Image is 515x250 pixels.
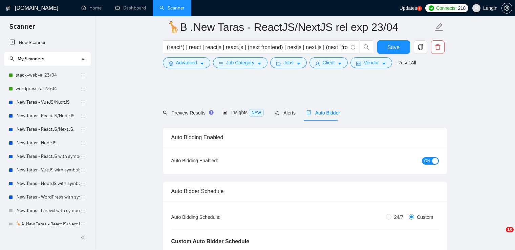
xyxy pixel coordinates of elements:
span: edit [435,23,444,32]
button: folderJobscaret-down [270,57,307,68]
span: holder [80,194,86,200]
button: setting [501,3,512,14]
li: .New Taras - VueJS with symbols [4,163,90,177]
span: Scanner [4,22,40,36]
span: Insights [222,110,264,115]
li: stack+web+ai 23/04 [4,68,90,82]
li: .New Taras - ReactJS/NodeJS. [4,109,90,123]
a: .New Taras - VueJS/NuxtJS [16,96,80,109]
span: holder [80,72,86,78]
div: Auto Bidding Schedule: [171,213,260,221]
span: setting [169,61,173,66]
span: holder [80,208,86,213]
span: caret-down [382,61,386,66]
a: homeHome [81,5,102,11]
span: Advanced [176,59,197,66]
span: search [163,110,168,115]
span: Preview Results [163,110,212,116]
button: copy [414,40,427,54]
span: My Scanners [18,56,44,62]
span: Auto Bidder [306,110,340,116]
span: Jobs [283,59,294,66]
button: barsJob Categorycaret-down [213,57,267,68]
a: 🦒A .New Taras - ReactJS/NextJS usual 23/04 [16,217,80,231]
span: holder [80,181,86,186]
a: Reset All [398,59,416,66]
span: Client [323,59,335,66]
span: holder [80,222,86,227]
a: .New Taras - Laravel with symbols [16,204,80,217]
span: search [360,44,373,50]
span: 24/7 [391,213,406,221]
span: Job Category [226,59,254,66]
button: delete [431,40,445,54]
li: .New Taras - VueJS/NuxtJS [4,96,90,109]
span: holder [80,167,86,173]
li: wordpress+ai 23/04 [4,82,90,96]
a: wordpress+ai 23/04 [16,82,80,96]
input: Search Freelance Jobs... [167,43,348,51]
a: .New Taras - ReactJS/NodeJS. [16,109,80,123]
div: Auto Bidder Schedule [171,182,439,201]
a: stack+web+ai 23/04 [16,68,80,82]
text: 5 [419,7,421,10]
iframe: Intercom live chat [492,227,508,243]
button: settingAdvancedcaret-down [163,57,210,68]
span: ON [424,157,430,165]
span: setting [502,5,512,11]
span: copy [414,44,427,50]
a: searchScanner [159,5,185,11]
a: .New Taras - ReactJS with symbols [16,150,80,163]
button: Save [377,40,410,54]
span: idcard [356,61,361,66]
img: logo [6,3,10,14]
li: .New Taras - ReactJS/NextJS. [4,123,90,136]
span: holder [80,86,86,91]
span: search [9,56,14,61]
span: 10 [506,227,514,232]
span: info-circle [351,45,355,49]
span: delete [431,44,444,50]
span: holder [80,140,86,146]
a: .New Taras - WordPress with symbols [16,190,80,204]
span: holder [80,100,86,105]
a: .New Taras - NodeJS. [16,136,80,150]
span: user [474,6,479,11]
a: .New Taras - ReactJS/NextJS. [16,123,80,136]
span: holder [80,154,86,159]
span: area-chart [222,110,227,115]
img: upwork-logo.png [429,5,434,11]
span: user [315,61,320,66]
span: caret-down [337,61,342,66]
span: Updates [400,5,417,11]
input: Scanner name... [167,19,433,36]
div: Auto Bidding Enabled [171,128,439,147]
span: bars [219,61,223,66]
span: notification [275,110,279,115]
span: caret-down [296,61,301,66]
span: Connects: [436,4,456,12]
span: NEW [249,109,264,117]
span: holder [80,113,86,119]
a: .New Taras - NodeJS with symbols [16,177,80,190]
button: userClientcaret-down [309,57,348,68]
span: caret-down [257,61,262,66]
a: New Scanner [9,36,85,49]
span: 218 [458,4,465,12]
li: .New Taras - Laravel with symbols [4,204,90,217]
div: Auto Bidding Enabled: [171,157,260,164]
span: double-left [81,234,87,241]
span: Vendor [364,59,379,66]
a: dashboardDashboard [115,5,146,11]
a: setting [501,5,512,11]
h5: Custom Auto Bidder Schedule [171,237,250,246]
li: .New Taras - NodeJS with symbols [4,177,90,190]
li: New Scanner [4,36,90,49]
li: 🦒A .New Taras - ReactJS/NextJS usual 23/04 [4,217,90,231]
span: Alerts [275,110,296,116]
div: Tooltip anchor [208,109,214,116]
span: folder [276,61,281,66]
span: My Scanners [9,56,44,62]
button: idcardVendorcaret-down [350,57,392,68]
span: Custom [414,213,436,221]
